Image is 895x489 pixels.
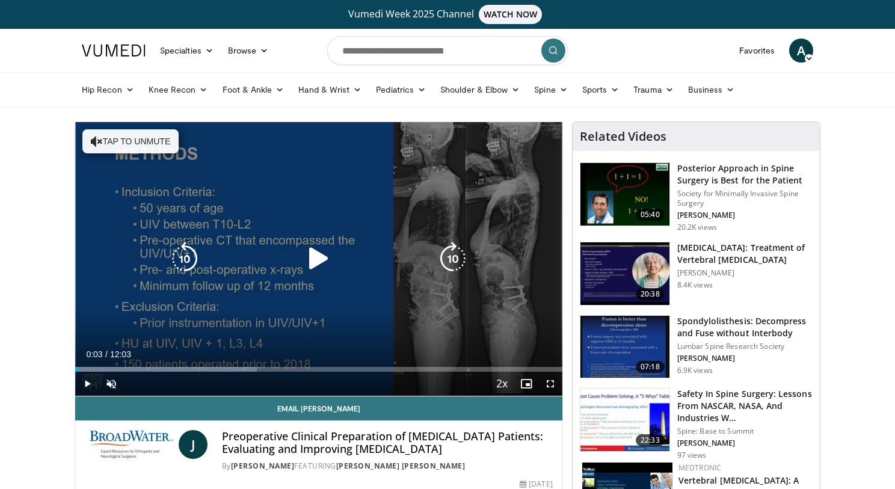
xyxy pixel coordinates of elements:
button: Fullscreen [538,372,562,396]
a: Knee Recon [141,78,215,102]
a: J [179,430,208,459]
img: VuMedi Logo [82,45,146,57]
p: Lumbar Spine Research Society [677,342,813,351]
a: Pediatrics [369,78,433,102]
span: 20:38 [636,288,665,300]
h3: [MEDICAL_DATA]: Treatment of Vertebral [MEDICAL_DATA] [677,242,813,266]
img: 3b6f0384-b2b2-4baa-b997-2e524ebddc4b.150x105_q85_crop-smart_upscale.jpg [580,163,669,226]
video-js: Video Player [75,122,562,396]
img: 97801bed-5de1-4037-bed6-2d7170b090cf.150x105_q85_crop-smart_upscale.jpg [580,316,669,378]
input: Search topics, interventions [327,36,568,65]
p: 8.4K views [677,280,713,290]
a: Favorites [732,38,782,63]
button: Unmute [99,372,123,396]
a: Browse [221,38,276,63]
button: Play [75,372,99,396]
a: 20:38 [MEDICAL_DATA]: Treatment of Vertebral [MEDICAL_DATA] [PERSON_NAME] 8.4K views [580,242,813,306]
p: [PERSON_NAME] [677,438,813,448]
div: Progress Bar [75,367,562,372]
h3: Spondylolisthesis: Decompress and Fuse without Interbody [677,315,813,339]
a: Hip Recon [75,78,141,102]
a: [PERSON_NAME] [231,461,295,471]
p: 20.2K views [677,223,717,232]
span: / [105,349,108,359]
h3: Safety In Spine Surgery: Lessons From NASCAR, NASA, And Industries W… [677,388,813,424]
a: Specialties [153,38,221,63]
a: Foot & Ankle [215,78,292,102]
div: By FEATURING [222,461,553,472]
img: 05c2a676-a450-41f3-b358-da3da3bc670f.150x105_q85_crop-smart_upscale.jpg [580,389,669,451]
span: WATCH NOW [479,5,543,24]
img: 0cae8376-61df-4d0e-94d1-d9dddb55642e.150x105_q85_crop-smart_upscale.jpg [580,242,669,305]
a: 22:33 Safety In Spine Surgery: Lessons From NASCAR, NASA, And Industries W… Spine: Base to Summit... [580,388,813,460]
a: Sports [575,78,627,102]
p: [PERSON_NAME] [677,268,813,278]
a: Trauma [626,78,681,102]
p: 97 views [677,451,707,460]
p: [PERSON_NAME] [677,354,813,363]
a: Email [PERSON_NAME] [75,396,562,420]
a: Medtronic [678,463,722,473]
button: Enable picture-in-picture mode [514,372,538,396]
h3: Posterior Approach in Spine Surgery is Best for the Patient [677,162,813,186]
p: Spine: Base to Summit [677,426,813,436]
p: [PERSON_NAME] [677,211,813,220]
p: 6.9K views [677,366,713,375]
p: Society for Minimally Invasive Spine Surgery [677,189,813,208]
a: Business [681,78,742,102]
h4: Related Videos [580,129,666,144]
a: A [789,38,813,63]
img: BroadWater [85,430,174,459]
a: Hand & Wrist [291,78,369,102]
span: 05:40 [636,209,665,221]
span: 22:33 [636,434,665,446]
button: Tap to unmute [82,129,179,153]
a: Vumedi Week 2025 ChannelWATCH NOW [84,5,811,24]
a: [PERSON_NAME] [PERSON_NAME] [336,461,466,471]
span: 07:18 [636,361,665,373]
h4: Preoperative Clinical Preparation of [MEDICAL_DATA] Patients: Evaluating and Improving [MEDICAL_D... [222,430,553,456]
a: 05:40 Posterior Approach in Spine Surgery is Best for the Patient Society for Minimally Invasive ... [580,162,813,232]
span: 12:03 [110,349,131,359]
a: Spine [527,78,574,102]
a: Shoulder & Elbow [433,78,527,102]
a: 07:18 Spondylolisthesis: Decompress and Fuse without Interbody Lumbar Spine Research Society [PER... [580,315,813,379]
button: Playback Rate [490,372,514,396]
span: 0:03 [86,349,102,359]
